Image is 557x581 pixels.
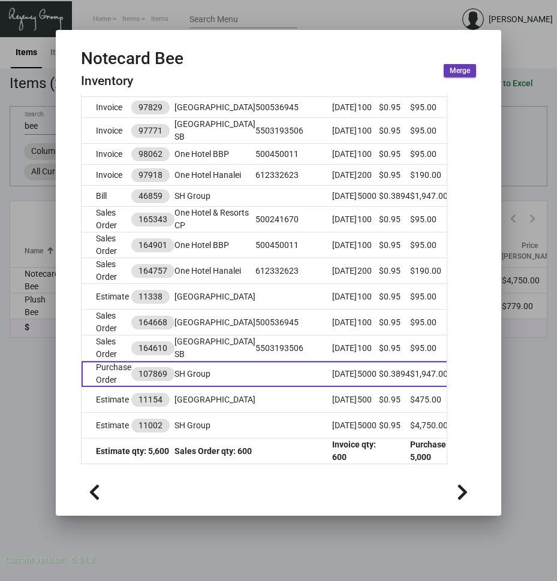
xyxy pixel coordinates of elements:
td: $0.95 [379,118,410,144]
div: Current version: [5,553,66,566]
td: Invoice [82,97,131,118]
td: [GEOGRAPHIC_DATA] [174,310,255,335]
td: $1,947.00 [410,361,448,387]
td: 612332623 [255,258,332,284]
td: 500241670 [255,207,332,232]
mat-chip: 97918 [131,168,170,182]
mat-chip: 46859 [131,189,170,203]
td: [GEOGRAPHIC_DATA] [174,97,255,118]
td: 500 [357,387,379,413]
td: 100 [357,97,379,118]
td: Invoice [82,144,131,165]
td: $0.3894 [379,361,410,387]
td: [GEOGRAPHIC_DATA] SB [174,335,255,361]
span: Estimate qty: 5,600 [96,446,169,456]
td: 100 [357,118,379,144]
td: $0.95 [379,165,410,186]
td: [DATE] [332,118,357,144]
td: Estimate [82,284,131,310]
mat-chip: 164901 [131,238,174,252]
span: Purchase Order qty: 5,000 [410,440,486,462]
td: 200 [357,165,379,186]
td: Sales Order [82,232,131,258]
td: $95.00 [410,207,448,232]
td: [DATE] [332,232,357,258]
td: Estimate [82,413,131,438]
td: One Hotel BBP [174,232,255,258]
td: $0.95 [379,335,410,361]
td: [DATE] [332,310,357,335]
td: One Hotel Hanalei [174,165,255,186]
td: 500450011 [255,144,332,165]
td: Purchase Order [82,361,131,387]
td: 5000 [357,186,379,207]
h2: Notecard Bee [81,49,183,69]
td: 5503193506 [255,118,332,144]
td: 100 [357,310,379,335]
td: $95.00 [410,97,448,118]
td: $95.00 [410,310,448,335]
td: $190.00 [410,165,448,186]
h4: Inventory [81,74,183,89]
td: Sales Order [82,207,131,232]
td: 5503193506 [255,335,332,361]
td: Bill [82,186,131,207]
td: [GEOGRAPHIC_DATA] [174,387,255,413]
td: $0.95 [379,97,410,118]
td: $0.95 [379,413,410,438]
td: $95.00 [410,232,448,258]
td: Sales Order [82,310,131,335]
mat-chip: 11338 [131,290,170,304]
td: [DATE] [332,361,357,387]
td: 100 [357,335,379,361]
td: [GEOGRAPHIC_DATA] SB [174,118,255,144]
td: [DATE] [332,165,357,186]
td: $95.00 [410,144,448,165]
td: Invoice [82,165,131,186]
td: [DATE] [332,284,357,310]
td: [DATE] [332,413,357,438]
td: [DATE] [332,144,357,165]
td: [DATE] [332,258,357,284]
mat-chip: 98062 [131,147,170,161]
td: $95.00 [410,335,448,361]
td: $0.95 [379,144,410,165]
td: $0.95 [379,284,410,310]
td: 612332623 [255,165,332,186]
mat-chip: 11154 [131,393,170,407]
td: Estimate [82,387,131,413]
td: Invoice [82,118,131,144]
mat-chip: 11002 [131,419,170,432]
td: SH Group [174,413,255,438]
button: Merge [444,64,476,77]
td: One Hotel Hanalei [174,258,255,284]
td: $95.00 [410,284,448,310]
td: 200 [357,258,379,284]
mat-chip: 97829 [131,101,170,114]
td: $0.95 [379,232,410,258]
td: 500536945 [255,310,332,335]
div: 0.51.2 [71,553,95,566]
td: $1,947.00 [410,186,448,207]
td: 100 [357,144,379,165]
span: Merge [450,66,470,76]
td: [DATE] [332,207,357,232]
span: Invoice qty: 600 [332,440,376,462]
td: 5000 [357,413,379,438]
td: Sales Order [82,335,131,361]
td: 100 [357,284,379,310]
td: [DATE] [332,97,357,118]
td: One Hotel & Resorts CP [174,207,255,232]
td: [DATE] [332,186,357,207]
td: $0.3894 [379,186,410,207]
td: 500450011 [255,232,332,258]
td: $95.00 [410,118,448,144]
td: [DATE] [332,387,357,413]
td: $0.95 [379,310,410,335]
td: Sales Order [82,258,131,284]
td: $4,750.00 [410,413,448,438]
td: [DATE] [332,335,357,361]
td: $0.95 [379,258,410,284]
mat-chip: 165343 [131,213,174,226]
mat-chip: 164610 [131,341,174,355]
